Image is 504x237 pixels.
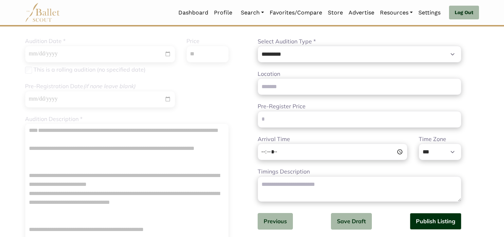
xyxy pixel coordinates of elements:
[258,135,290,144] label: Arrival Time
[377,5,416,20] a: Resources
[258,37,316,46] label: Select Audition Type *
[238,5,267,20] a: Search
[267,5,325,20] a: Favorites/Compare
[176,5,211,20] a: Dashboard
[416,5,443,20] a: Settings
[211,5,235,20] a: Profile
[258,213,293,230] button: Previous
[258,167,310,176] label: Timings Description
[325,5,346,20] a: Store
[258,102,306,111] label: Pre-Register Price
[258,69,280,79] label: Location
[419,135,446,144] label: Time Zone
[346,5,377,20] a: Advertise
[410,213,461,230] button: Publish Listing
[331,213,372,230] button: Save Draft
[449,6,479,20] a: Log Out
